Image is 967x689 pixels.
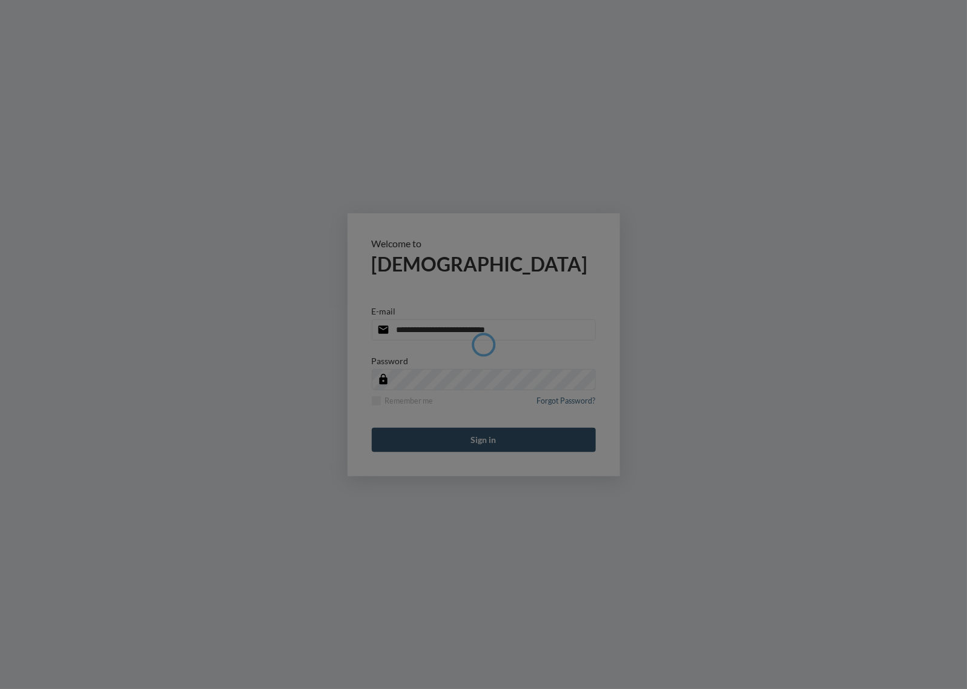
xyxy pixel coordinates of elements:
[372,396,434,405] label: Remember me
[372,428,596,452] button: Sign in
[372,252,596,276] h2: [DEMOGRAPHIC_DATA]
[372,356,409,366] p: Password
[372,306,396,316] p: E-mail
[537,396,596,413] a: Forgot Password?
[372,238,596,249] p: Welcome to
